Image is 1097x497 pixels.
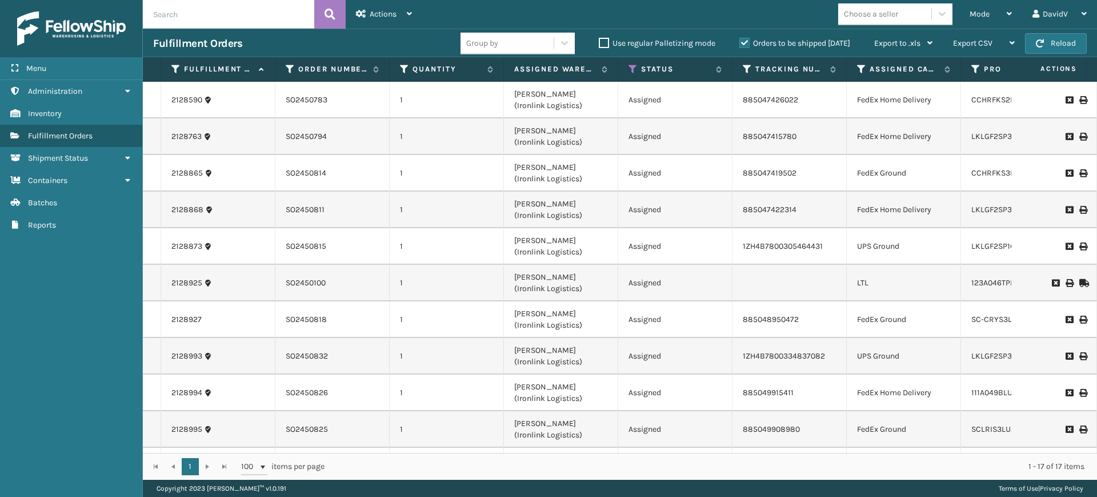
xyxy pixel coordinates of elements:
td: 1 [390,448,504,484]
a: 2128927 [171,314,202,325]
td: Assigned [618,338,732,375]
a: LKLGF2SP1GU3051 [971,241,1037,251]
a: 885047419502 [743,168,796,178]
label: Assigned Carrier Service [870,64,939,74]
td: Assigned [618,192,732,228]
td: Assigned [618,155,732,192]
label: Fulfillment Order Id [184,64,253,74]
i: Request to Be Cancelled [1066,389,1072,397]
i: Request to Be Cancelled [1066,96,1072,104]
label: Orders to be shipped [DATE] [739,38,850,48]
td: SO2450811 [275,192,390,228]
i: Request to Be Cancelled [1052,279,1059,287]
td: [PERSON_NAME] (Ironlink Logistics) [504,192,618,228]
td: SO2450825 [275,411,390,448]
span: 100 [241,461,258,472]
a: 2128995 [171,424,202,435]
td: SO2450815 [275,228,390,265]
span: Export to .xls [874,38,920,48]
label: Quantity [413,64,482,74]
td: Assigned [618,228,732,265]
div: Group by [466,37,498,49]
a: Privacy Policy [1040,484,1083,492]
td: UPS Ground [847,338,961,375]
i: Print Label [1079,352,1086,360]
i: Request to Be Cancelled [1066,133,1072,141]
td: [PERSON_NAME] (Ironlink Logistics) [504,375,618,411]
i: Print Label [1079,133,1086,141]
td: FedEx Ground [847,155,961,192]
td: Assigned [618,448,732,484]
span: Actions [1004,59,1084,78]
td: 1 [390,192,504,228]
label: Order Number [298,64,367,74]
a: CCHRFKS3M26DGRA [971,168,1046,178]
td: UPS Ground [847,228,961,265]
i: Print Label [1079,316,1086,324]
a: 2128868 [171,204,203,216]
td: SO2450100 [275,265,390,301]
i: Request to Be Cancelled [1066,169,1072,177]
td: [PERSON_NAME] (Ironlink Logistics) [504,228,618,265]
i: Print Label [1079,206,1086,214]
td: SO2450832 [275,338,390,375]
a: SC-CRYS3LU2001 [971,315,1034,324]
td: FedEx Home Delivery [847,192,961,228]
td: [PERSON_NAME] (Ironlink Logistics) [504,301,618,338]
a: Terms of Use [999,484,1038,492]
a: 2128865 [171,168,203,179]
label: Assigned Warehouse [514,64,596,74]
a: 1ZH4B7800305464431 [743,241,823,251]
i: Request to Be Cancelled [1066,352,1072,360]
h3: Fulfillment Orders [153,37,242,50]
i: Print BOL [1066,279,1072,287]
img: logo [17,11,126,46]
span: Export CSV [953,38,992,48]
td: FedEx Ground [847,301,961,338]
td: Assigned [618,82,732,118]
td: [PERSON_NAME] (Ironlink Logistics) [504,82,618,118]
td: SO2450834 [275,448,390,484]
a: 885048950472 [743,315,799,324]
span: Reports [28,220,56,230]
td: 1 [390,228,504,265]
a: 885047422314 [743,205,796,214]
td: SO2450783 [275,82,390,118]
a: 2128873 [171,241,202,252]
span: Actions [370,9,397,19]
i: Mark as Shipped [1079,279,1086,287]
td: [PERSON_NAME] (Ironlink Logistics) [504,265,618,301]
i: Print Label [1079,242,1086,251]
a: 1 [182,458,199,475]
i: Print Label [1079,96,1086,104]
td: 1 [390,155,504,192]
td: 1 [390,265,504,301]
td: [PERSON_NAME] (Ironlink Logistics) [504,118,618,155]
td: SO2450814 [275,155,390,192]
td: 1 [390,118,504,155]
a: 2128993 [171,351,202,362]
td: 1 [390,82,504,118]
span: items per page [241,458,325,475]
a: 885047415780 [743,132,796,141]
a: 2128925 [171,277,202,289]
td: [PERSON_NAME] (Ironlink Logistics) [504,448,618,484]
a: 123A046TPE [971,278,1015,288]
label: Product SKU [984,64,1053,74]
td: SO2450826 [275,375,390,411]
span: Fulfillment Orders [28,131,93,141]
div: 1 - 17 of 17 items [341,461,1084,472]
i: Request to Be Cancelled [1066,242,1072,251]
td: [PERSON_NAME] (Ironlink Logistics) [504,338,618,375]
p: Copyright 2023 [PERSON_NAME]™ v 1.0.191 [157,480,286,497]
span: Menu [26,63,46,73]
td: 1 [390,375,504,411]
td: Assigned [618,301,732,338]
td: FedEx Home Delivery [847,375,961,411]
a: SCLRIS3LU2001 [971,424,1027,434]
i: Print Label [1079,389,1086,397]
a: 2128994 [171,387,202,399]
i: Request to Be Cancelled [1066,316,1072,324]
td: 1 [390,411,504,448]
a: 885049915411 [743,388,794,397]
